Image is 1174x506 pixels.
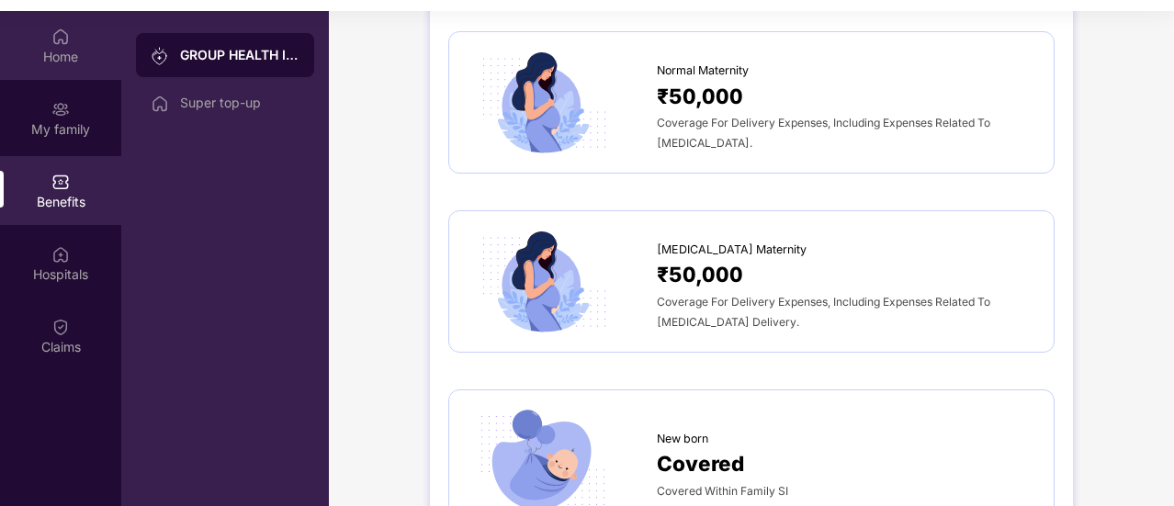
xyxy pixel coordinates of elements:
[657,62,749,80] span: Normal Maternity
[151,47,169,65] img: svg+xml;base64,PHN2ZyB3aWR0aD0iMjAiIGhlaWdodD0iMjAiIHZpZXdCb3g9IjAgMCAyMCAyMCIgZmlsbD0ibm9uZSIgeG...
[657,116,990,150] span: Coverage For Delivery Expenses, Including Expenses Related To [MEDICAL_DATA].
[657,430,708,448] span: New born
[657,484,788,498] span: Covered Within Family SI
[657,241,807,259] span: [MEDICAL_DATA] Maternity
[468,51,616,154] img: icon
[51,173,70,191] img: svg+xml;base64,PHN2ZyBpZD0iQmVuZWZpdHMiIHhtbG5zPSJodHRwOi8vd3d3LnczLm9yZy8yMDAwL3N2ZyIgd2lkdGg9Ij...
[51,318,70,336] img: svg+xml;base64,PHN2ZyBpZD0iQ2xhaW0iIHhtbG5zPSJodHRwOi8vd3d3LnczLm9yZy8yMDAwL3N2ZyIgd2lkdGg9IjIwIi...
[51,100,70,118] img: svg+xml;base64,PHN2ZyB3aWR0aD0iMjAiIGhlaWdodD0iMjAiIHZpZXdCb3g9IjAgMCAyMCAyMCIgZmlsbD0ibm9uZSIgeG...
[180,96,299,110] div: Super top-up
[51,28,70,46] img: svg+xml;base64,PHN2ZyBpZD0iSG9tZSIgeG1sbnM9Imh0dHA6Ly93d3cudzMub3JnLzIwMDAvc3ZnIiB3aWR0aD0iMjAiIG...
[151,95,169,113] img: svg+xml;base64,PHN2ZyBpZD0iSG9tZSIgeG1sbnM9Imh0dHA6Ly93d3cudzMub3JnLzIwMDAvc3ZnIiB3aWR0aD0iMjAiIG...
[468,230,616,333] img: icon
[51,245,70,264] img: svg+xml;base64,PHN2ZyBpZD0iSG9zcGl0YWxzIiB4bWxucz0iaHR0cDovL3d3dy53My5vcmcvMjAwMC9zdmciIHdpZHRoPS...
[657,258,743,290] span: ₹50,000
[180,46,299,64] div: GROUP HEALTH INSURANCE
[657,80,743,112] span: ₹50,000
[657,447,744,479] span: Covered
[657,295,990,329] span: Coverage For Delivery Expenses, Including Expenses Related To [MEDICAL_DATA] Delivery.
